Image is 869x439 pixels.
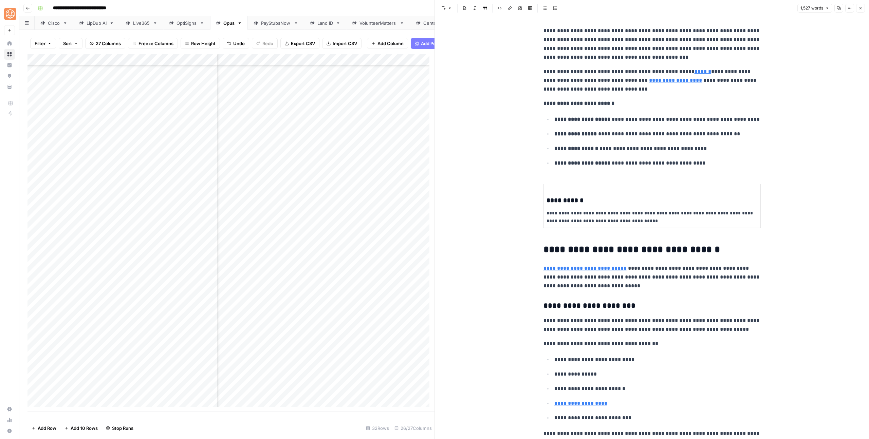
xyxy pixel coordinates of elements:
[27,423,60,434] button: Add Row
[35,40,45,47] span: Filter
[71,425,98,432] span: Add 10 Rows
[191,40,216,47] span: Row Height
[138,40,173,47] span: Freeze Columns
[128,38,178,49] button: Freeze Columns
[223,38,249,49] button: Undo
[797,4,832,13] button: 1,527 words
[367,38,408,49] button: Add Column
[4,425,15,436] button: Help + Support
[333,40,357,47] span: Import CSV
[4,5,15,22] button: Workspace: SimpleTiger
[322,38,362,49] button: Import CSV
[48,20,60,26] div: Cisco
[102,423,137,434] button: Stop Runs
[120,16,163,30] a: Live365
[317,20,333,26] div: Land ID
[377,40,404,47] span: Add Column
[133,20,150,26] div: Live365
[85,38,125,49] button: 27 Columns
[112,425,133,432] span: Stop Runs
[421,40,458,47] span: Add Power Agent
[4,60,15,71] a: Insights
[163,16,210,30] a: OptiSigns
[4,8,16,20] img: SimpleTiger Logo
[252,38,278,49] button: Redo
[177,20,197,26] div: OptiSigns
[4,81,15,92] a: Your Data
[411,38,462,49] button: Add Power Agent
[35,16,73,30] a: Cisco
[262,40,273,47] span: Redo
[4,404,15,415] a: Settings
[410,16,462,30] a: Centerbase
[4,415,15,425] a: Usage
[291,40,315,47] span: Export CSV
[800,5,823,11] span: 1,527 words
[304,16,346,30] a: Land ID
[233,40,245,47] span: Undo
[87,20,107,26] div: LipDub AI
[363,423,392,434] div: 32 Rows
[280,38,319,49] button: Export CSV
[223,20,235,26] div: Opus
[181,38,220,49] button: Row Height
[359,20,397,26] div: VolunteerMatters
[4,49,15,60] a: Browse
[4,71,15,81] a: Opportunities
[423,20,448,26] div: Centerbase
[59,38,82,49] button: Sort
[261,20,291,26] div: PayStubsNow
[248,16,304,30] a: PayStubsNow
[38,425,56,432] span: Add Row
[346,16,410,30] a: VolunteerMatters
[60,423,102,434] button: Add 10 Rows
[392,423,434,434] div: 26/27 Columns
[96,40,121,47] span: 27 Columns
[4,38,15,49] a: Home
[63,40,72,47] span: Sort
[73,16,120,30] a: LipDub AI
[30,38,56,49] button: Filter
[210,16,248,30] a: Opus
